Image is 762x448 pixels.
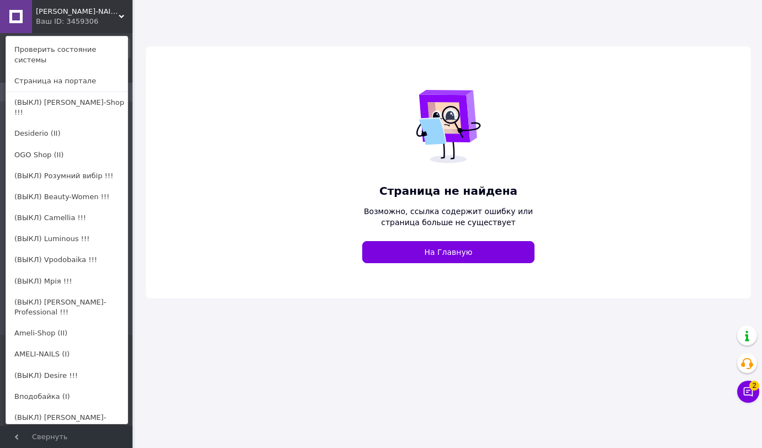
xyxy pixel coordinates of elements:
a: (ВЫКЛ) Розумний вибір !!! [6,166,128,186]
a: OGO Shop (II) [6,145,128,166]
a: (ВЫКЛ) [PERSON_NAME]-Shop !!! [6,92,128,123]
span: 2 [749,381,759,391]
a: Вподобайка (I) [6,386,128,407]
span: Страница не найдена [362,183,535,199]
a: (ВЫКЛ) Vpodobaika !!! [6,249,128,270]
span: EMILY-NAILS (III) [36,7,119,17]
a: Страница на портале [6,71,128,92]
a: (ВЫКЛ) Beauty-Women !!! [6,186,128,207]
a: Ameli-Shop (II) [6,323,128,344]
a: (ВЫКЛ) [PERSON_NAME]-NAILS !!! [6,407,128,438]
a: (ВЫКЛ) Camellia !!! [6,207,128,228]
a: Desiderio (II) [6,123,128,144]
a: (ВЫКЛ) Desire !!! [6,365,128,386]
a: (ВЫКЛ) Luminous !!! [6,228,128,249]
a: Проверить состояние системы [6,39,128,70]
span: Возможно, ссылка содержит ошибку или страница больше не существует [362,206,535,228]
div: Ваш ID: 3459306 [36,17,82,26]
a: AMELI-NAILS (I) [6,344,128,365]
button: Чат с покупателем2 [737,381,759,403]
a: (ВЫКЛ) [PERSON_NAME]-Professional !!! [6,292,128,323]
a: На Главную [362,241,535,263]
a: (ВЫКЛ) Мрія !!! [6,271,128,292]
